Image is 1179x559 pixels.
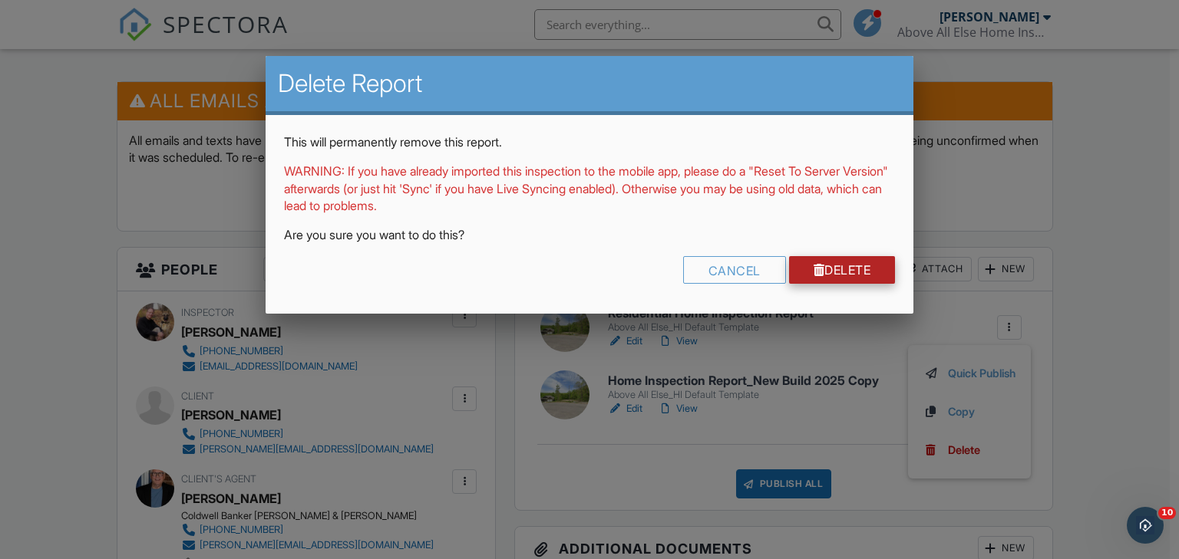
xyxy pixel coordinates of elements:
[284,226,896,243] p: Are you sure you want to do this?
[284,133,896,150] p: This will permanently remove this report.
[789,256,896,284] a: Delete
[284,163,896,214] p: WARNING: If you have already imported this inspection to the mobile app, please do a "Reset To Se...
[1158,507,1176,519] span: 10
[683,256,786,284] div: Cancel
[1127,507,1164,544] iframe: Intercom live chat
[278,68,902,99] h2: Delete Report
